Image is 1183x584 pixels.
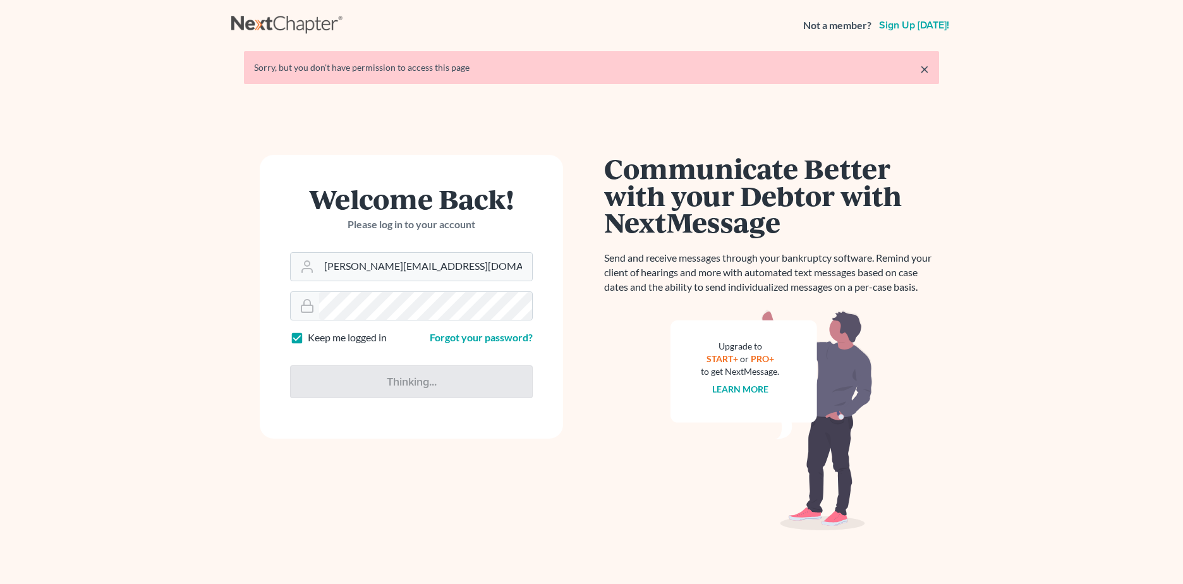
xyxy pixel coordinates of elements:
input: Email Address [319,253,532,281]
input: Thinking... [290,365,533,398]
a: PRO+ [751,353,774,364]
span: or [740,353,749,364]
p: Please log in to your account [290,217,533,232]
strong: Not a member? [803,18,871,33]
label: Keep me logged in [308,331,387,345]
a: Sign up [DATE]! [877,20,952,30]
div: Upgrade to [701,340,779,353]
a: × [920,61,929,76]
a: START+ [707,353,738,364]
div: Sorry, but you don't have permission to access this page [254,61,929,74]
h1: Communicate Better with your Debtor with NextMessage [604,155,939,236]
img: nextmessage_bg-59042aed3d76b12b5cd301f8e5b87938c9018125f34e5fa2b7a6b67550977c72.svg [670,310,873,531]
h1: Welcome Back! [290,185,533,212]
a: Learn more [712,384,768,394]
p: Send and receive messages through your bankruptcy software. Remind your client of hearings and mo... [604,251,939,295]
div: to get NextMessage. [701,365,779,378]
a: Forgot your password? [430,331,533,343]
